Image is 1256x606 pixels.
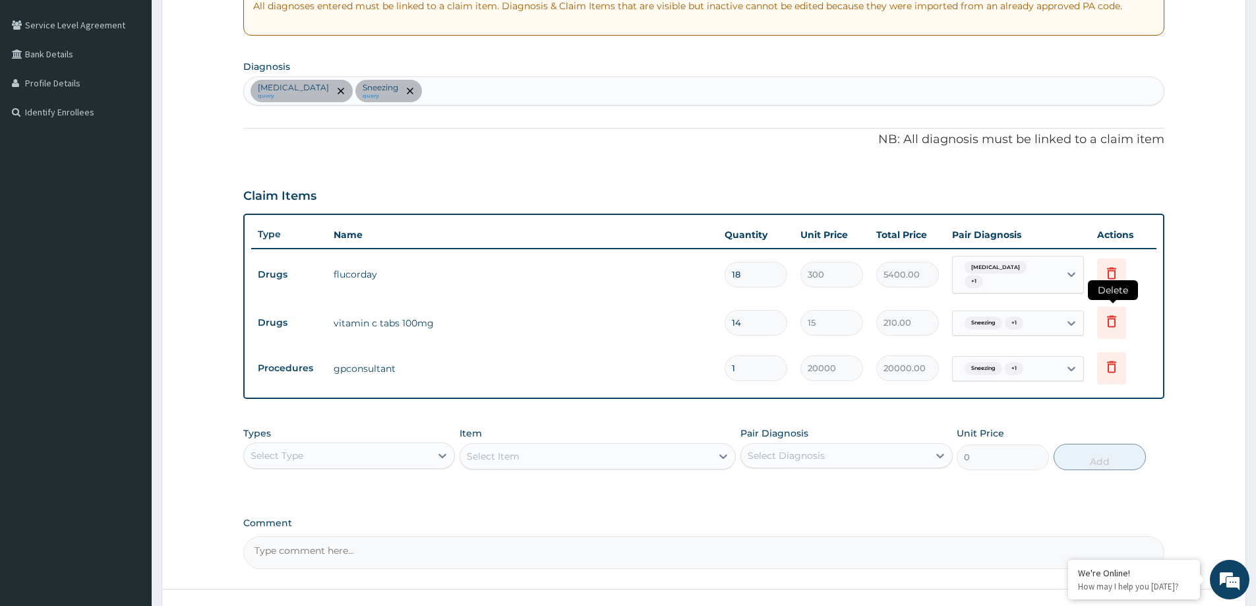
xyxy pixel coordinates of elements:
label: Pair Diagnosis [740,427,808,440]
td: Procedures [251,356,327,380]
span: We're online! [76,166,182,299]
th: Unit Price [794,222,870,248]
div: Minimize live chat window [216,7,248,38]
span: Delete [1088,280,1138,300]
button: Add [1054,444,1146,470]
span: + 1 [1005,317,1023,330]
div: Chat with us now [69,74,222,91]
div: Select Type [251,449,303,462]
label: Types [243,428,271,439]
span: Sneezing [965,362,1002,375]
td: Drugs [251,311,327,335]
th: Type [251,222,327,247]
label: Diagnosis [243,60,290,73]
th: Name [327,222,718,248]
td: vitamin c tabs 100mg [327,310,718,336]
th: Actions [1091,222,1156,248]
span: Sneezing [965,317,1002,330]
th: Quantity [718,222,794,248]
td: gpconsultant [327,355,718,382]
th: Pair Diagnosis [945,222,1091,248]
p: [MEDICAL_DATA] [258,82,329,93]
p: NB: All diagnosis must be linked to a claim item [243,131,1164,148]
span: [MEDICAL_DATA] [965,261,1027,274]
td: flucorday [327,261,718,288]
span: remove selection option [404,85,416,97]
h3: Claim Items [243,189,316,204]
p: How may I help you today? [1078,581,1190,592]
span: remove selection option [335,85,347,97]
small: query [363,93,398,100]
div: Select Diagnosis [748,449,825,462]
th: Total Price [870,222,945,248]
label: Unit Price [957,427,1004,440]
p: Sneezing [363,82,398,93]
img: d_794563401_company_1708531726252_794563401 [24,66,53,99]
label: Item [460,427,482,440]
label: Comment [243,518,1164,529]
textarea: Type your message and hit 'Enter' [7,360,251,406]
span: + 1 [1005,362,1023,375]
td: Drugs [251,262,327,287]
div: We're Online! [1078,567,1190,579]
small: query [258,93,329,100]
span: + 1 [965,275,983,288]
